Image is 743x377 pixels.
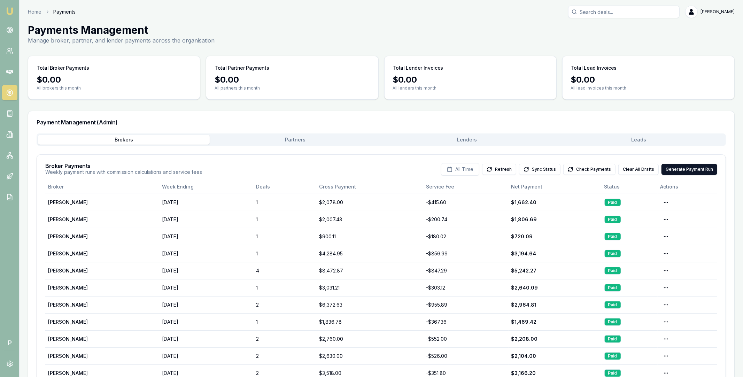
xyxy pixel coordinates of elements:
[256,370,314,377] div: 2
[210,135,381,145] button: Partners
[48,336,156,343] div: [PERSON_NAME]
[159,245,253,262] td: [DATE]
[426,267,505,274] div: - $847.29
[455,166,473,173] span: All Time
[159,262,253,279] td: [DATE]
[48,267,156,274] div: [PERSON_NAME]
[568,6,680,18] input: Search deals
[571,85,726,91] p: All lead invoices this month
[159,211,253,228] td: [DATE]
[511,318,599,325] div: $1,469.42
[28,36,215,45] p: Manage broker, partner, and lender payments across the organisation
[215,74,370,85] div: $0.00
[159,228,253,245] td: [DATE]
[48,353,156,360] div: [PERSON_NAME]
[604,233,621,240] div: Paid
[37,64,89,71] h3: Total Broker Payments
[563,164,616,175] button: Check Payments
[37,74,192,85] div: $0.00
[256,216,314,223] div: 1
[604,335,621,343] div: Paid
[215,64,269,71] h3: Total Partner Payments
[393,85,548,91] p: All lenders this month
[256,336,314,343] div: 2
[519,164,560,175] button: Sync Status
[319,353,420,360] div: $2,630.00
[661,164,717,175] button: Generate Payment Run
[426,353,505,360] div: - $526.00
[28,8,76,15] nav: breadcrumb
[604,267,621,275] div: Paid
[256,301,314,308] div: 2
[511,353,599,360] div: $2,104.00
[426,284,505,291] div: - $303.12
[37,85,192,91] p: All brokers this month
[571,64,617,71] h3: Total Lead Invoices
[48,199,156,206] div: [PERSON_NAME]
[393,64,443,71] h3: Total Lender Invoices
[602,180,658,194] th: Status
[48,284,156,291] div: [PERSON_NAME]
[511,216,599,223] div: $1,806.69
[426,336,505,343] div: - $552.00
[48,250,156,257] div: [PERSON_NAME]
[45,169,202,176] p: Weekly payment runs with commission calculations and service fees
[441,163,479,176] button: All Time
[319,318,420,325] div: $1,836.78
[426,250,505,257] div: - $856.99
[618,164,659,175] button: Clear All Drafts
[256,353,314,360] div: 2
[604,369,621,377] div: Paid
[28,8,41,15] a: Home
[48,233,156,240] div: [PERSON_NAME]
[604,284,621,292] div: Paid
[511,250,599,257] div: $3,194.64
[6,7,14,15] img: emu-icon-u.png
[509,180,602,194] th: Net Payment
[319,216,420,223] div: $2,007.43
[159,330,253,347] td: [DATE]
[604,352,621,360] div: Paid
[159,347,253,364] td: [DATE]
[319,267,420,274] div: $8,472.87
[48,301,156,308] div: [PERSON_NAME]
[423,180,508,194] th: Service Fee
[426,199,505,206] div: - $415.60
[553,135,725,145] button: Leads
[393,74,548,85] div: $0.00
[511,233,599,240] div: $720.09
[159,279,253,296] td: [DATE]
[215,85,370,91] p: All partners this month
[319,301,420,308] div: $6,372.63
[604,199,621,206] div: Paid
[604,216,621,223] div: Paid
[604,301,621,309] div: Paid
[319,199,420,206] div: $2,078.00
[319,250,420,257] div: $4,284.95
[253,180,316,194] th: Deals
[159,180,253,194] th: Week Ending
[48,216,156,223] div: [PERSON_NAME]
[256,284,314,291] div: 1
[511,199,599,206] div: $1,662.40
[316,180,423,194] th: Gross Payment
[426,318,505,325] div: - $367.36
[159,296,253,313] td: [DATE]
[256,318,314,325] div: 1
[28,24,215,36] h1: Payments Management
[511,336,599,343] div: $2,208.00
[658,180,717,194] th: Actions
[2,335,17,351] span: P
[319,284,420,291] div: $3,031.21
[45,163,202,169] h3: Broker Payments
[701,9,735,15] span: [PERSON_NAME]
[482,164,516,175] button: Refresh
[45,180,159,194] th: Broker
[48,370,156,377] div: [PERSON_NAME]
[38,135,210,145] button: Brokers
[48,318,156,325] div: [PERSON_NAME]
[53,8,76,15] span: Payments
[426,370,505,377] div: - $351.80
[381,135,553,145] button: Lenders
[511,301,599,308] div: $2,964.81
